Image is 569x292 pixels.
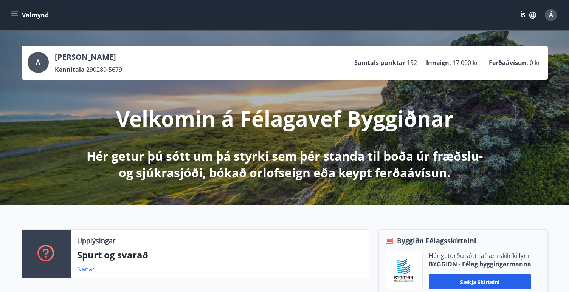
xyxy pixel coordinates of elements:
[77,249,363,261] p: Spurt og svarað
[426,59,451,67] p: Inneign :
[453,59,480,67] span: 17.000 kr.
[429,252,531,260] p: Hér geturðu sótt rafræn skilríki fyrir
[489,59,528,67] p: Ferðaávísun :
[530,59,542,67] span: 0 kr.
[391,258,417,283] img: BKlGVmlTW1Qrz68WFGMFQUcXHWdQd7yePWMkvn3i.png
[77,236,115,246] p: Upplýsingar
[36,58,40,66] span: Á
[77,265,95,273] a: Nánar
[429,274,531,289] button: Sækja skírteini
[55,65,85,74] p: Kennitala
[542,6,560,24] button: Á
[516,8,540,22] button: ÍS
[9,8,52,22] button: menu
[429,260,531,268] p: BYGGIÐN - Félag byggingarmanna
[397,236,476,246] span: Byggiðn Félagsskírteini
[407,59,417,67] span: 152
[55,52,122,62] p: [PERSON_NAME]
[116,104,453,133] p: Velkomin á Félagavef Byggiðnar
[549,11,553,19] span: Á
[85,148,484,181] p: Hér getur þú sótt um þá styrki sem þér standa til boða úr fræðslu- og sjúkrasjóði, bókað orlofsei...
[86,65,122,74] span: 290280-5679
[354,59,405,67] p: Samtals punktar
